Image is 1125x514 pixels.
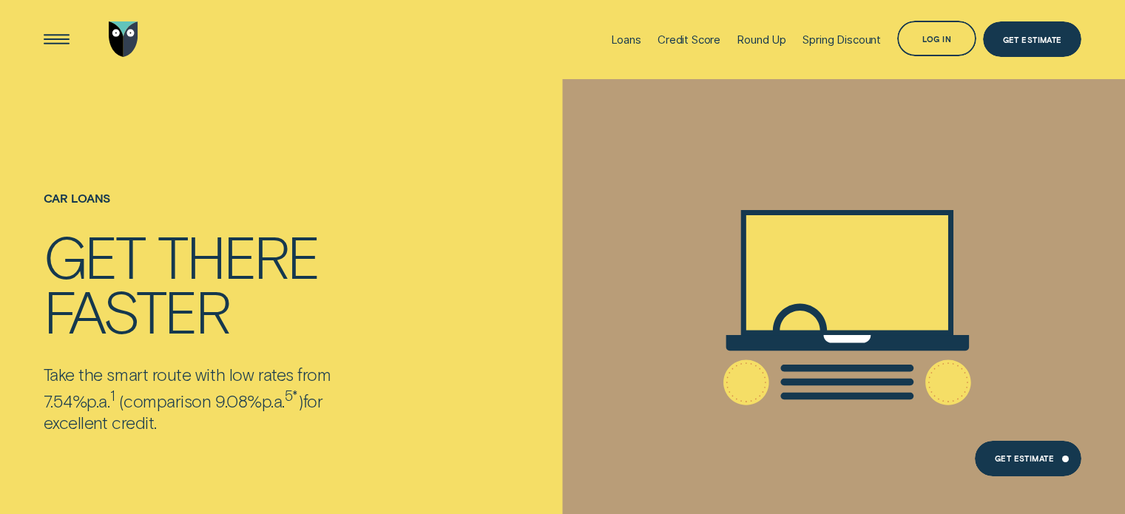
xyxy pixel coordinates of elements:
p: Take the smart route with low rates from 7.54% comparison 9.08% for excellent credit. [44,364,385,433]
div: Get [44,228,144,283]
div: there [158,228,318,283]
sup: 1 [110,387,115,404]
img: Wisr [109,21,138,57]
span: ) [298,390,303,411]
a: Get Estimate [983,21,1081,57]
a: Get Estimate [975,441,1081,476]
div: Credit Score [658,33,720,47]
h1: Car loans [44,192,385,228]
span: ( [119,390,124,411]
span: p.a. [87,390,109,411]
div: faster [44,283,229,337]
h4: Get there faster [44,228,385,338]
div: Round Up [737,33,786,47]
span: Per Annum [87,390,109,411]
span: p.a. [262,390,285,411]
span: Per Annum [262,390,285,411]
div: Spring Discount [803,33,881,47]
button: Log in [897,21,976,56]
button: Open Menu [38,21,74,57]
div: Loans [611,33,641,47]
